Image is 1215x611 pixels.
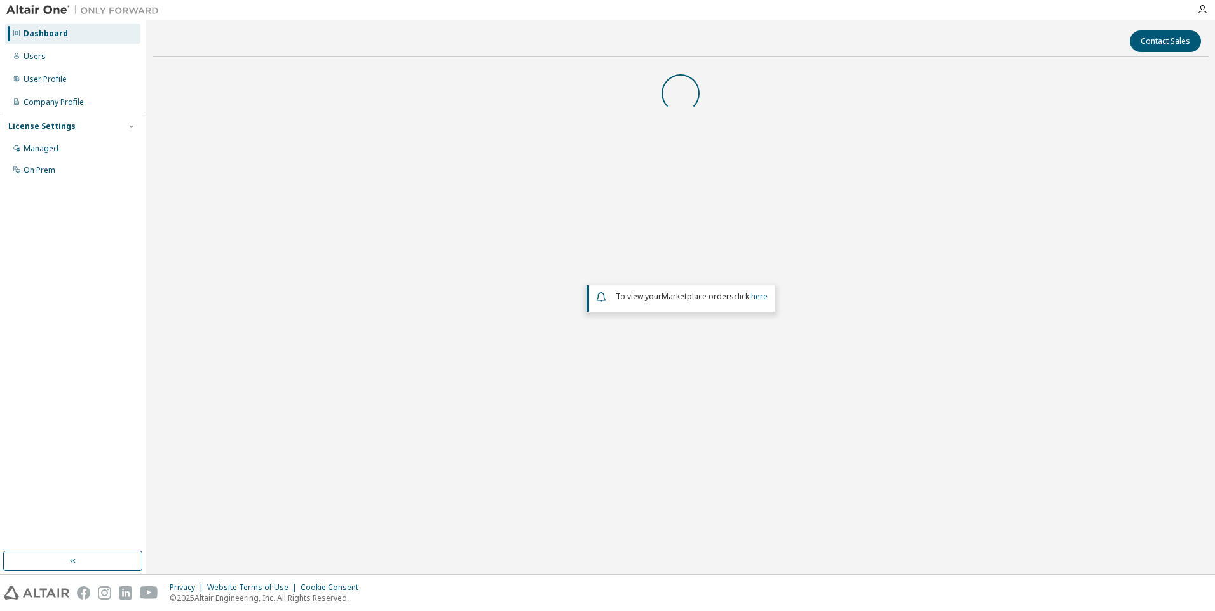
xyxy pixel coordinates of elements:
[1130,30,1201,52] button: Contact Sales
[140,586,158,600] img: youtube.svg
[170,593,366,603] p: © 2025 Altair Engineering, Inc. All Rights Reserved.
[616,291,768,302] span: To view your click
[24,74,67,84] div: User Profile
[119,586,132,600] img: linkedin.svg
[77,586,90,600] img: facebook.svg
[207,582,301,593] div: Website Terms of Use
[751,291,768,302] a: here
[24,51,46,62] div: Users
[301,582,366,593] div: Cookie Consent
[662,291,734,302] em: Marketplace orders
[24,29,68,39] div: Dashboard
[24,144,58,154] div: Managed
[24,97,84,107] div: Company Profile
[8,121,76,131] div: License Settings
[4,586,69,600] img: altair_logo.svg
[24,165,55,175] div: On Prem
[6,4,165,17] img: Altair One
[170,582,207,593] div: Privacy
[98,586,111,600] img: instagram.svg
